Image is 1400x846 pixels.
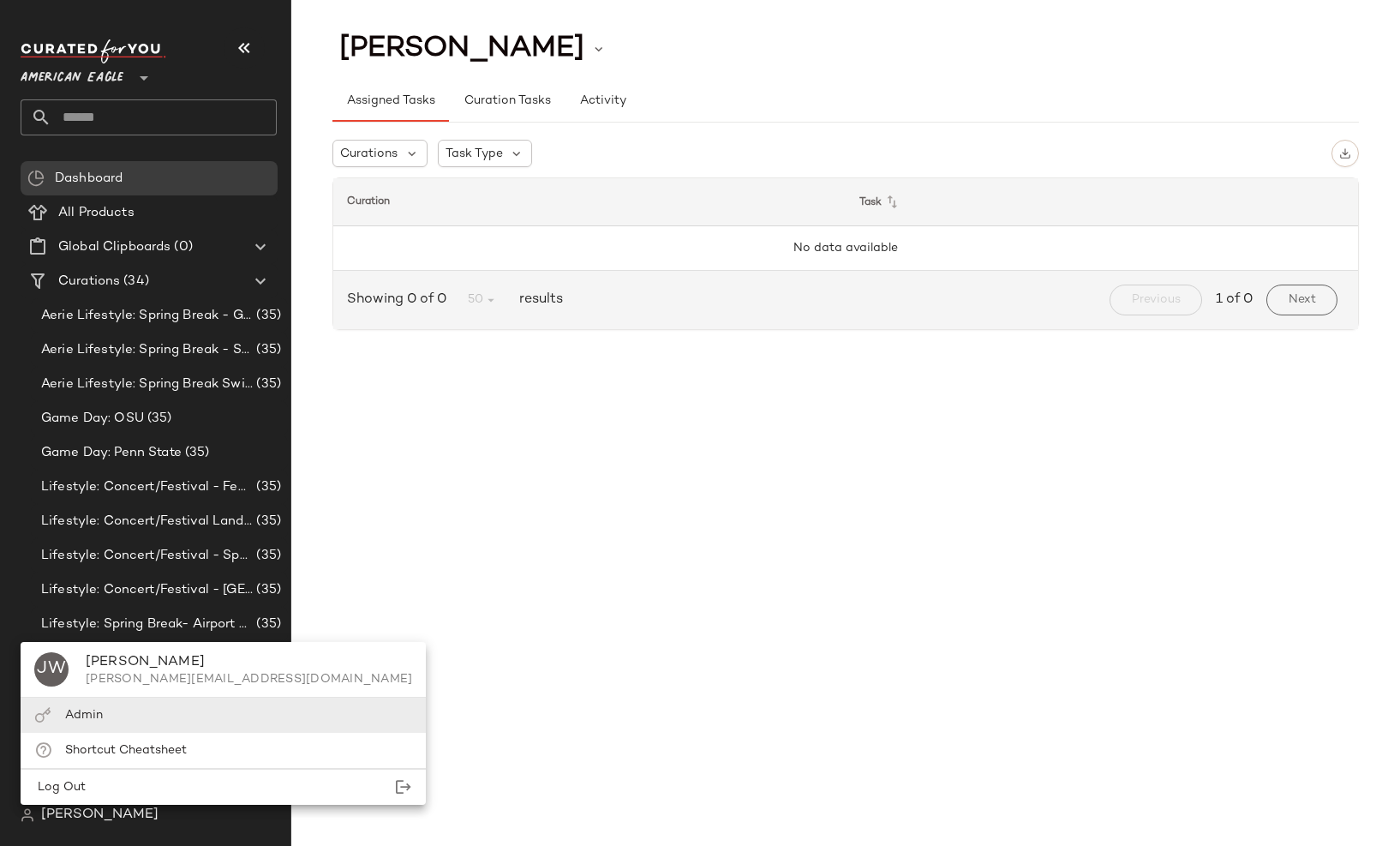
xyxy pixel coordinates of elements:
[1266,285,1337,315] button: Next
[41,306,253,326] span: Aerie Lifestyle: Spring Break - Girly/Femme
[253,306,281,326] span: (35)
[41,340,253,360] span: Aerie Lifestyle: Spring Break - Sporty
[41,512,253,531] span: Lifestyle: Concert/Festival Landing Page
[1216,290,1253,310] span: 1 of 0
[27,170,45,187] img: svg%3e
[446,145,503,163] span: Task Type
[253,546,281,566] span: (35)
[65,744,187,757] span: Shortcut Cheatsheet
[41,443,182,463] span: Game Day: Penn State
[1288,293,1316,307] span: Next
[463,94,550,108] span: Curation Tasks
[55,169,123,189] span: Dashboard
[340,145,398,163] span: Curations
[253,512,281,531] span: (35)
[1339,147,1351,159] img: svg%3e
[253,340,281,360] span: (35)
[21,39,166,63] img: cfy_white_logo.C9jOOHJF.svg
[253,615,281,634] span: (35)
[253,477,281,497] span: (35)
[86,652,412,673] div: [PERSON_NAME]
[58,237,171,257] span: Global Clipboards
[347,290,453,310] span: Showing 0 of 0
[41,409,144,429] span: Game Day: OSU
[579,94,626,108] span: Activity
[846,178,1358,226] th: Task
[144,409,172,429] span: (35)
[512,290,563,310] span: results
[37,656,66,683] span: JW
[171,237,192,257] span: (0)
[41,580,253,600] span: Lifestyle: Concert/Festival - [GEOGRAPHIC_DATA]
[346,94,435,108] span: Assigned Tasks
[34,707,51,723] img: svg%3e
[339,33,584,65] span: [PERSON_NAME]
[333,178,846,226] th: Curation
[41,615,253,634] span: Lifestyle: Spring Break- Airport Style
[182,443,210,463] span: (35)
[58,272,120,291] span: Curations
[34,781,86,794] span: Log Out
[41,805,159,825] span: [PERSON_NAME]
[41,546,253,566] span: Lifestyle: Concert/Festival - Sporty
[41,477,253,497] span: Lifestyle: Concert/Festival - Femme
[253,375,281,394] span: (35)
[333,226,1358,271] td: No data available
[253,580,281,600] span: (35)
[41,375,253,394] span: Aerie Lifestyle: Spring Break Swimsuits Landing Page
[21,58,123,89] span: American Eagle
[21,808,34,822] img: svg%3e
[120,272,149,291] span: (34)
[86,673,412,687] div: [PERSON_NAME][EMAIL_ADDRESS][DOMAIN_NAME]
[58,203,135,223] span: All Products
[65,709,103,722] span: Admin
